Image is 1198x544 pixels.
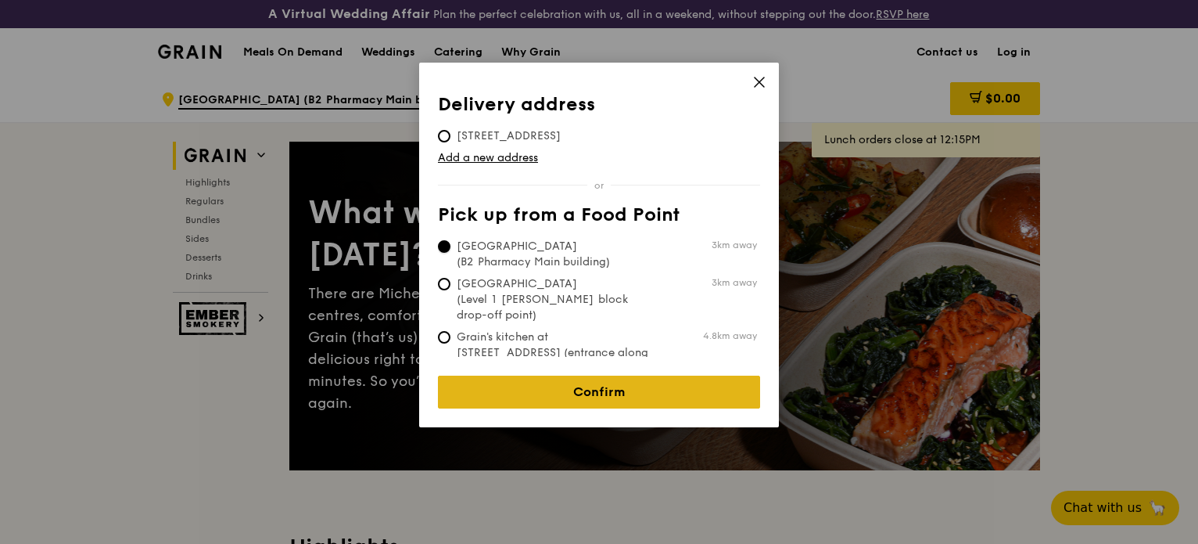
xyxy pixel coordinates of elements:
span: [STREET_ADDRESS] [438,128,579,144]
span: [GEOGRAPHIC_DATA] (B2 Pharmacy Main building) [438,239,671,270]
span: [GEOGRAPHIC_DATA] (Level 1 [PERSON_NAME] block drop-off point) [438,276,671,323]
th: Pick up from a Food Point [438,204,760,232]
input: [GEOGRAPHIC_DATA] (Level 1 [PERSON_NAME] block drop-off point)3km away [438,278,450,290]
input: [GEOGRAPHIC_DATA] (B2 Pharmacy Main building)3km away [438,240,450,253]
a: Add a new address [438,150,760,166]
span: 3km away [712,239,757,251]
a: Confirm [438,376,760,409]
span: 4.8km away [703,330,757,342]
span: 3km away [712,276,757,289]
input: [STREET_ADDRESS] [438,130,450,142]
span: Grain's kitchen at [STREET_ADDRESS] (entrance along [PERSON_NAME][GEOGRAPHIC_DATA]) [438,330,671,392]
input: Grain's kitchen at [STREET_ADDRESS] (entrance along [PERSON_NAME][GEOGRAPHIC_DATA])4.8km away [438,331,450,344]
th: Delivery address [438,94,760,122]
